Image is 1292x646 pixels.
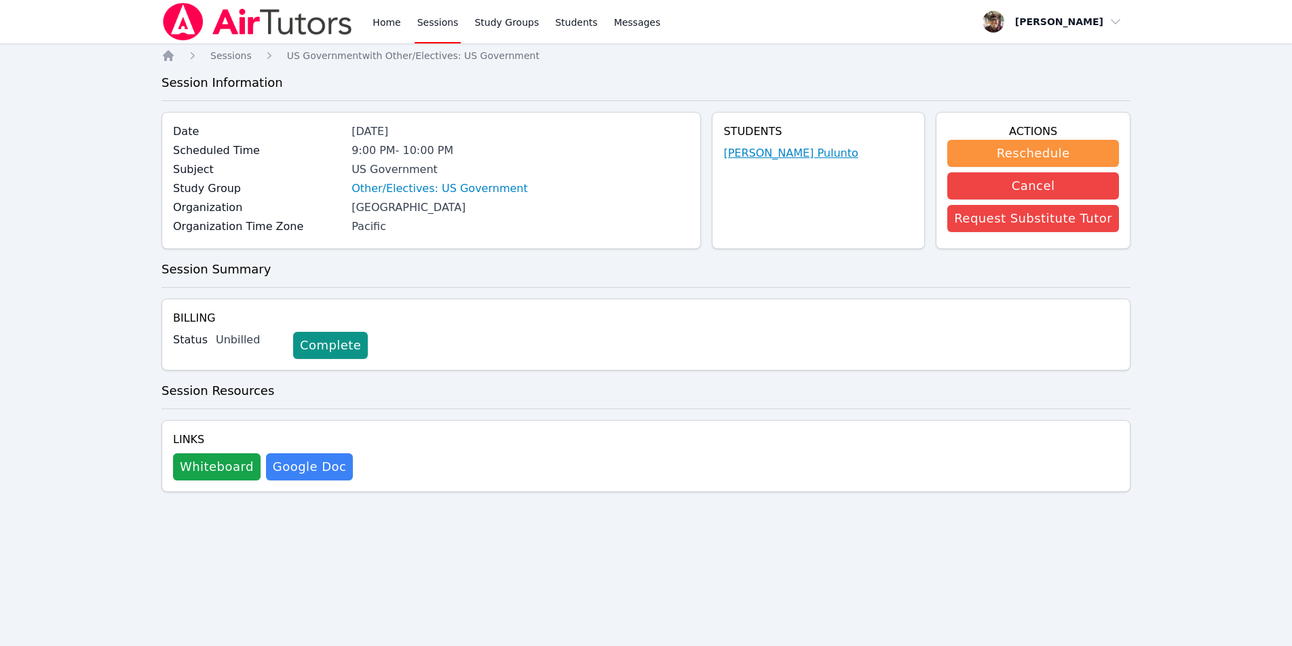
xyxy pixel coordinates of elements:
label: Status [173,332,208,348]
label: Scheduled Time [173,142,343,159]
a: [PERSON_NAME] Pulunto [723,145,858,161]
span: Messages [614,16,661,29]
a: Complete [293,332,368,359]
button: Whiteboard [173,453,261,480]
span: Sessions [210,50,252,61]
button: Cancel [947,172,1119,199]
div: US Government [351,161,689,178]
h3: Session Information [161,73,1130,92]
div: [GEOGRAPHIC_DATA] [351,199,689,216]
a: Other/Electives: US Government [351,180,528,197]
a: US Governmentwith Other/Electives: US Government [287,49,539,62]
label: Subject [173,161,343,178]
div: 9:00 PM - 10:00 PM [351,142,689,159]
h4: Billing [173,310,1119,326]
span: US Government with Other/Electives: US Government [287,50,539,61]
h4: Links [173,432,353,448]
button: Reschedule [947,140,1119,167]
label: Organization [173,199,343,216]
button: Request Substitute Tutor [947,205,1119,232]
h4: Students [723,123,913,140]
h3: Session Resources [161,381,1130,400]
div: Unbilled [216,332,282,348]
nav: Breadcrumb [161,49,1130,62]
a: Google Doc [266,453,353,480]
label: Study Group [173,180,343,197]
label: Organization Time Zone [173,218,343,235]
img: Air Tutors [161,3,354,41]
h3: Session Summary [161,260,1130,279]
div: Pacific [351,218,689,235]
div: [DATE] [351,123,689,140]
a: Sessions [210,49,252,62]
label: Date [173,123,343,140]
h4: Actions [947,123,1119,140]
